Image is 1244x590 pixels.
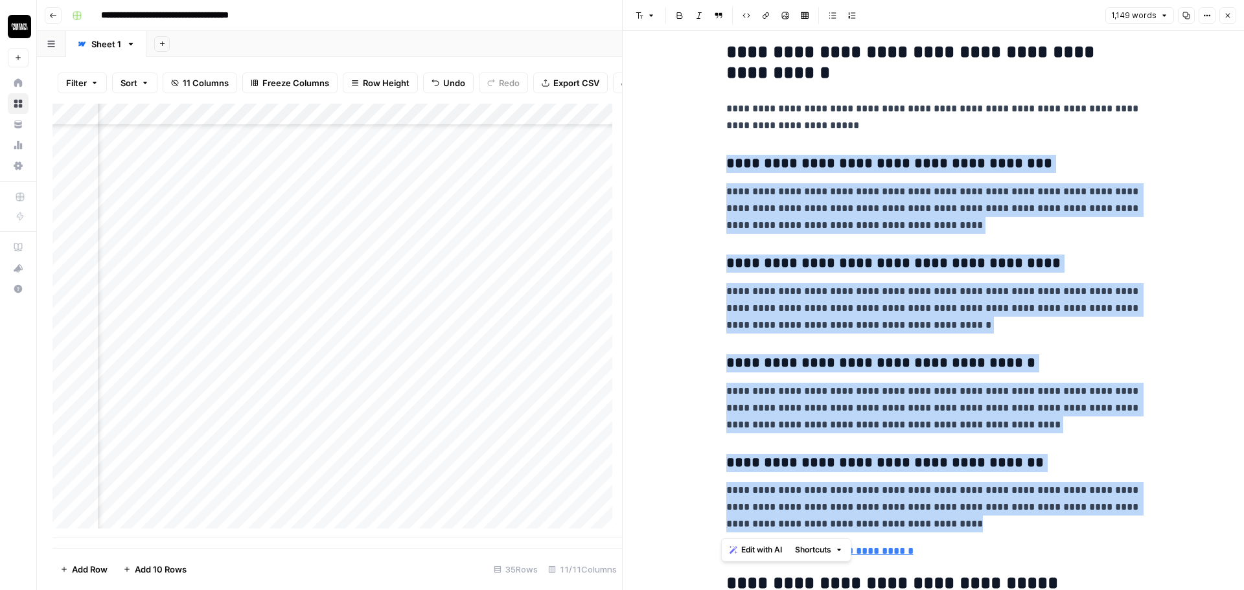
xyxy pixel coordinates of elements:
[112,73,157,93] button: Sort
[363,76,409,89] span: Row Height
[8,93,29,114] a: Browse
[121,76,137,89] span: Sort
[91,38,121,51] div: Sheet 1
[8,278,29,299] button: Help + Support
[8,258,29,278] button: What's new?
[499,76,520,89] span: Redo
[183,76,229,89] span: 11 Columns
[724,541,787,558] button: Edit with AI
[115,559,194,580] button: Add 10 Rows
[135,563,187,576] span: Add 10 Rows
[343,73,418,93] button: Row Height
[795,544,831,556] span: Shortcuts
[58,73,107,93] button: Filter
[1105,7,1174,24] button: 1,149 words
[489,559,543,580] div: 35 Rows
[8,258,28,278] div: What's new?
[543,559,622,580] div: 11/11 Columns
[8,15,31,38] img: Contact Studios Logo
[790,541,848,558] button: Shortcuts
[741,544,782,556] span: Edit with AI
[52,559,115,580] button: Add Row
[553,76,599,89] span: Export CSV
[443,76,465,89] span: Undo
[242,73,338,93] button: Freeze Columns
[8,10,29,43] button: Workspace: Contact Studios
[66,76,87,89] span: Filter
[8,114,29,135] a: Your Data
[262,76,329,89] span: Freeze Columns
[66,31,146,57] a: Sheet 1
[8,237,29,258] a: AirOps Academy
[1111,10,1157,21] span: 1,149 words
[8,135,29,155] a: Usage
[163,73,237,93] button: 11 Columns
[8,73,29,93] a: Home
[479,73,528,93] button: Redo
[423,73,474,93] button: Undo
[533,73,608,93] button: Export CSV
[72,563,108,576] span: Add Row
[8,155,29,176] a: Settings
